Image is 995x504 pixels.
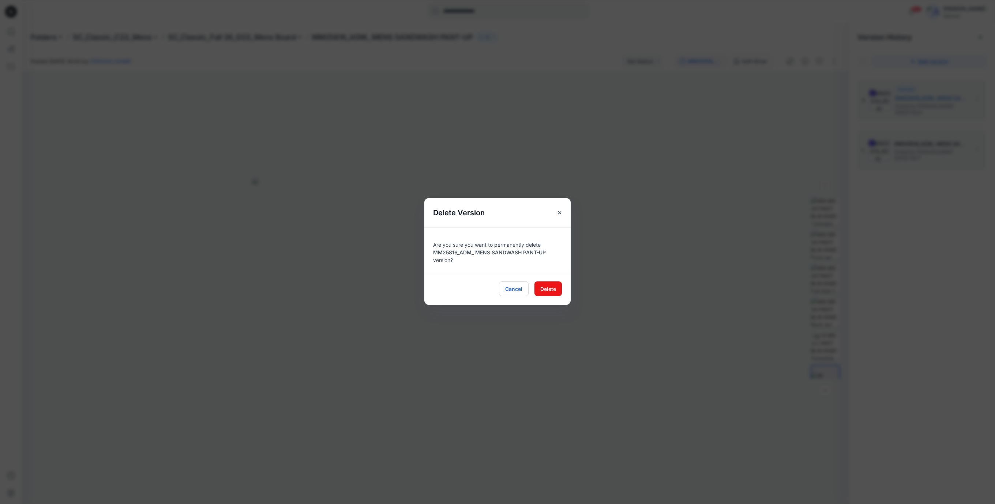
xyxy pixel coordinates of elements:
h5: Delete Version [424,198,493,227]
button: Close [553,206,566,219]
span: Delete [540,285,556,293]
span: MM25816_ADM_ MENS SANDWASH PANT-UP [433,249,546,255]
button: Delete [534,281,562,296]
span: Cancel [505,285,522,293]
button: Cancel [499,281,529,296]
div: Are you sure you want to permanently delete version? [433,236,562,264]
